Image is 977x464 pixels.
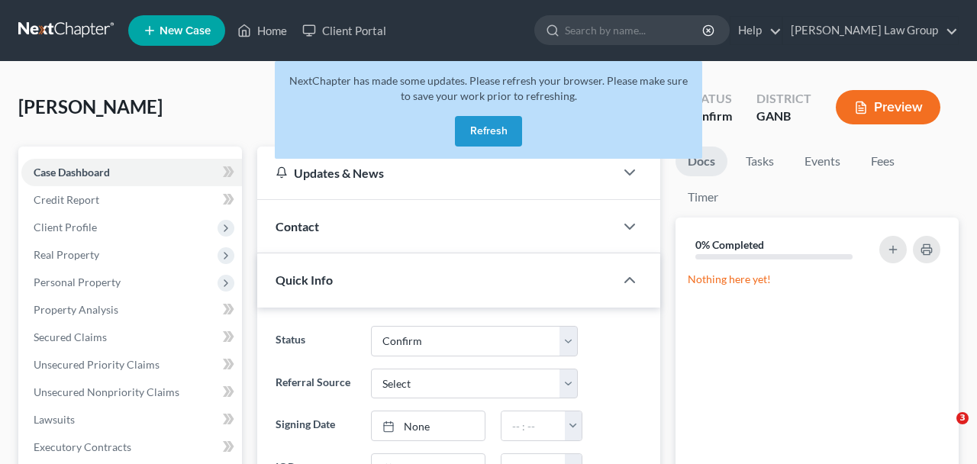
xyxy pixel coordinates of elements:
[925,412,962,449] iframe: Intercom live chat
[21,159,242,186] a: Case Dashboard
[455,116,522,147] button: Refresh
[276,272,333,287] span: Quick Info
[687,90,732,108] div: Status
[21,433,242,461] a: Executory Contracts
[18,95,163,118] span: [PERSON_NAME]
[34,275,121,288] span: Personal Property
[21,186,242,214] a: Credit Report
[783,17,958,44] a: [PERSON_NAME] Law Group
[268,326,363,356] label: Status
[34,166,110,179] span: Case Dashboard
[276,165,596,181] div: Updates & News
[34,221,97,234] span: Client Profile
[21,406,242,433] a: Lawsuits
[160,25,211,37] span: New Case
[21,296,242,324] a: Property Analysis
[21,324,242,351] a: Secured Claims
[34,385,179,398] span: Unsecured Nonpriority Claims
[34,413,75,426] span: Lawsuits
[730,17,782,44] a: Help
[295,17,394,44] a: Client Portal
[687,108,732,125] div: Confirm
[756,108,811,125] div: GANB
[372,411,485,440] a: None
[676,182,730,212] a: Timer
[34,193,99,206] span: Credit Report
[268,411,363,441] label: Signing Date
[34,358,160,371] span: Unsecured Priority Claims
[21,379,242,406] a: Unsecured Nonpriority Claims
[688,272,946,287] p: Nothing here yet!
[289,74,688,102] span: NextChapter has made some updates. Please refresh your browser. Please make sure to save your wor...
[34,303,118,316] span: Property Analysis
[34,248,99,261] span: Real Property
[836,90,940,124] button: Preview
[859,147,908,176] a: Fees
[501,411,566,440] input: -- : --
[956,412,969,424] span: 3
[756,90,811,108] div: District
[695,238,764,251] strong: 0% Completed
[21,351,242,379] a: Unsecured Priority Claims
[565,16,705,44] input: Search by name...
[34,330,107,343] span: Secured Claims
[34,440,131,453] span: Executory Contracts
[792,147,853,176] a: Events
[268,369,363,399] label: Referral Source
[230,17,295,44] a: Home
[734,147,786,176] a: Tasks
[276,219,319,234] span: Contact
